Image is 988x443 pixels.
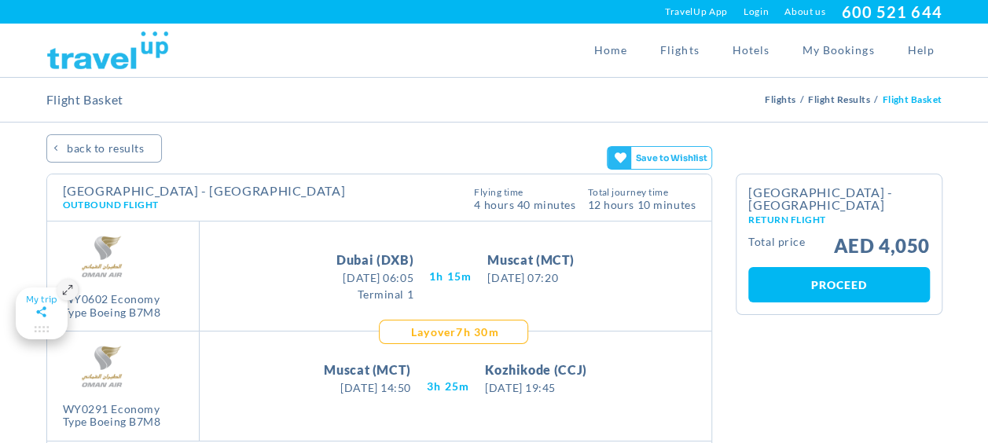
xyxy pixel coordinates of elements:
a: Help [891,24,942,77]
span: Kozhikode (CCJ) [485,361,587,379]
span: BACK TO RESULTS [67,134,144,163]
small: Return Flight [748,215,930,225]
span: [DATE] 14:50 [324,379,411,396]
gamitee-floater-minimize-handle: Maximize [16,287,68,339]
li: Flight Basket [882,78,942,122]
a: Flights [644,24,715,77]
div: Type Boeing B7M8 [63,416,161,429]
span: Terminal 1 [336,286,413,302]
span: [DATE] 19:45 [485,379,587,396]
h2: Flight Basket [46,78,124,122]
span: Outbound Flight [63,199,159,211]
span: Muscat (MCT) [324,361,411,379]
span: 1H 15M [429,269,472,284]
span: 12 hours 10 Minutes [587,197,696,211]
a: Home [578,24,644,77]
h4: [GEOGRAPHIC_DATA] - [GEOGRAPHIC_DATA] [63,185,346,197]
h2: [GEOGRAPHIC_DATA] - [GEOGRAPHIC_DATA] [748,186,930,225]
small: Total Price [748,236,805,255]
a: Hotels [715,24,785,77]
div: 7H 30M [407,324,499,340]
img: WY.png [63,343,141,389]
span: Layover [411,324,456,340]
span: Flying Time [474,188,575,197]
a: Flights [765,93,799,105]
a: Proceed [748,267,930,302]
span: AED 4,050 [834,236,930,255]
span: [DATE] 07:20 [487,269,575,286]
a: 600 521 644 [841,2,942,21]
div: WY0602 Economy [63,293,161,306]
gamitee-button: Get your friends' opinions [607,146,713,170]
span: Dubai (DXB) [336,251,413,269]
div: WY0291 Economy [63,403,161,416]
img: WY.png [63,233,141,279]
span: Muscat (MCT) [487,251,575,269]
div: Type Boeing B7M8 [63,306,161,320]
span: Total Journey Time [587,188,696,197]
span: 3H 25M [427,379,469,394]
a: Flight Results [808,93,874,105]
span: 4 Hours 40 Minutes [474,197,575,211]
a: My Bookings [786,24,891,77]
span: [DATE] 06:05 [336,269,413,286]
a: BACK TO RESULTS [46,134,162,163]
